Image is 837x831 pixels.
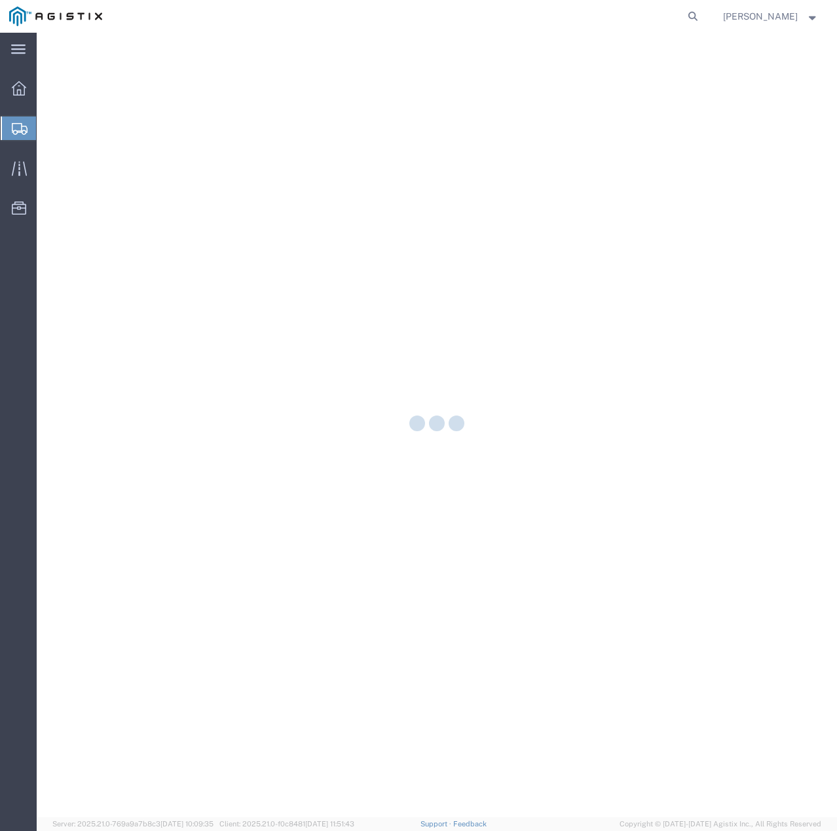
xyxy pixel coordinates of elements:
[219,820,354,828] span: Client: 2025.21.0-f0c8481
[620,819,821,830] span: Copyright © [DATE]-[DATE] Agistix Inc., All Rights Reserved
[305,820,354,828] span: [DATE] 11:51:43
[453,820,487,828] a: Feedback
[160,820,214,828] span: [DATE] 10:09:35
[52,820,214,828] span: Server: 2025.21.0-769a9a7b8c3
[9,7,102,26] img: logo
[722,9,819,24] button: [PERSON_NAME]
[723,9,798,24] span: Eric Timmerman
[420,820,453,828] a: Support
